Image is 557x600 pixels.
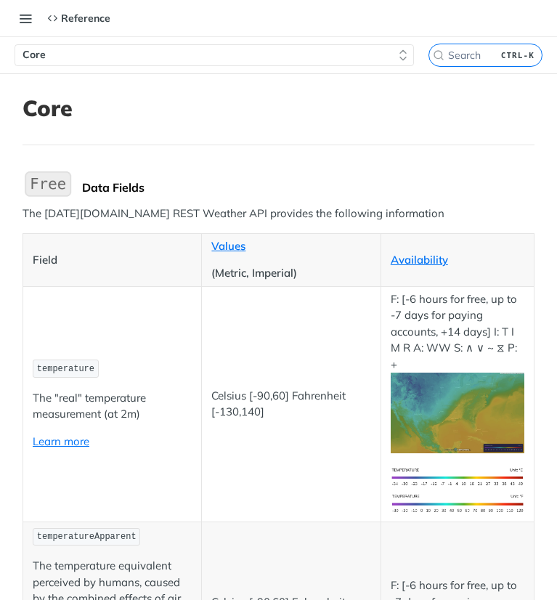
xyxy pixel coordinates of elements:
p: The [DATE][DOMAIN_NAME] REST Weather API provides the following information [23,206,534,222]
p: Celsius [-90,60] Fahrenheit [-130,140] [211,388,370,421]
span: Expand image [391,405,524,418]
span: Expand image [391,495,524,509]
span: Core [23,48,46,62]
p: F: [-6 hours for free, up to -7 days for paying accounts, +14 days] I: T I M R A: WW S: ∧ ∨ ~ ⧖ P: + [391,291,524,453]
a: Availability [391,253,448,267]
p: Field [33,252,192,269]
kbd: CTRL-K [497,48,538,62]
button: Toggle navigation menu [15,7,36,29]
button: Core [15,44,414,66]
h1: Core [23,95,73,121]
a: Values [211,239,245,253]
p: (Metric, Imperial) [211,265,370,282]
p: The "real" temperature measurement (at 2m) [33,390,192,423]
span: temperatureApparent [37,532,137,542]
svg: Search [433,49,444,61]
div: Reference [47,12,110,25]
a: Learn more [33,434,89,448]
div: Data Fields [82,180,534,195]
span: temperature [37,364,94,374]
span: Expand image [391,469,524,483]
